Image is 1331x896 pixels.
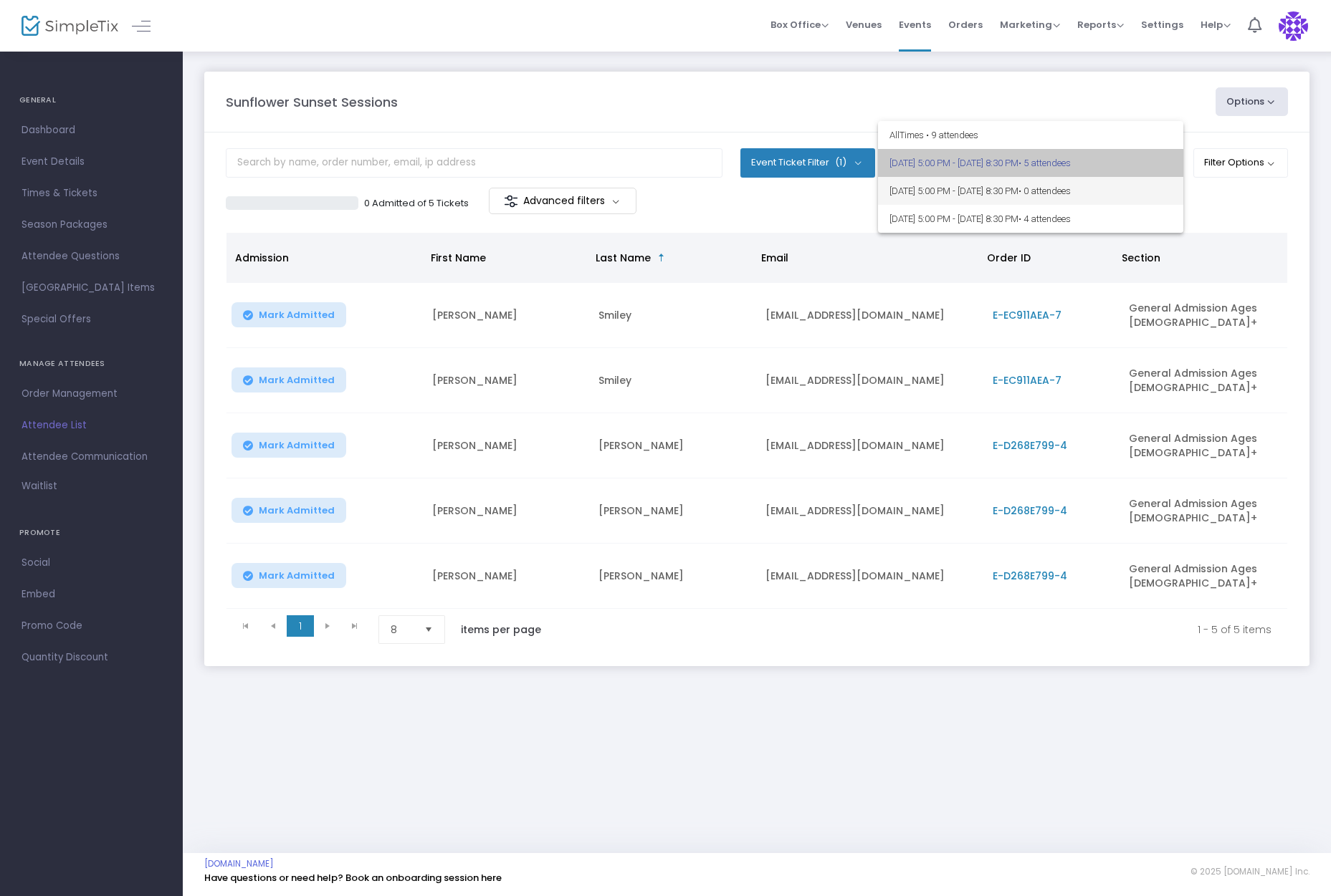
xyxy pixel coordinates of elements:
span: • 4 attendees [1018,213,1071,224]
span: All Times • 9 attendees [889,121,1172,149]
span: [DATE] 5:00 PM - [DATE] 8:30 PM [889,149,1172,177]
span: • 5 attendees [1018,158,1071,168]
span: [DATE] 5:00 PM - [DATE] 8:30 PM [889,177,1172,205]
span: • 0 attendees [1018,186,1071,196]
span: [DATE] 5:00 PM - [DATE] 8:30 PM [889,205,1172,233]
